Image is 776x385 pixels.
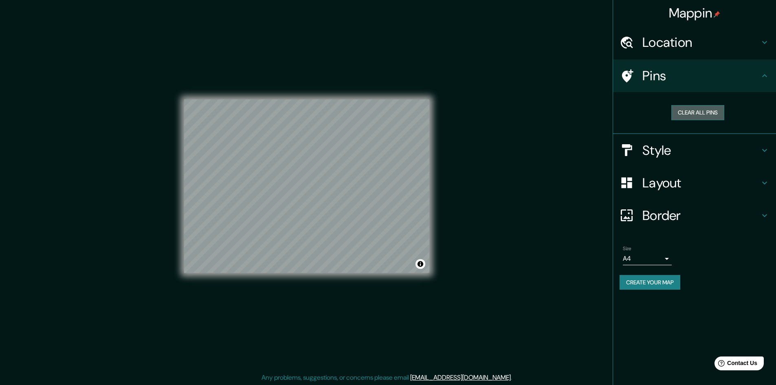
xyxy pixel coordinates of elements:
div: Location [613,26,776,59]
button: Clear all pins [671,105,724,120]
h4: Border [642,207,760,224]
button: Create your map [620,275,680,290]
p: Any problems, suggestions, or concerns please email . [262,373,512,383]
h4: Layout [642,175,760,191]
canvas: Map [184,99,429,273]
div: Pins [613,59,776,92]
h4: Location [642,34,760,51]
a: [EMAIL_ADDRESS][DOMAIN_NAME] [410,373,511,382]
iframe: Help widget launcher [703,353,767,376]
div: A4 [623,252,672,265]
div: Border [613,199,776,232]
h4: Style [642,142,760,158]
div: . [512,373,513,383]
h4: Pins [642,68,760,84]
label: Size [623,245,631,252]
img: pin-icon.png [714,11,720,18]
div: Style [613,134,776,167]
h4: Mappin [669,5,721,21]
div: Layout [613,167,776,199]
button: Toggle attribution [415,259,425,269]
div: . [513,373,515,383]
